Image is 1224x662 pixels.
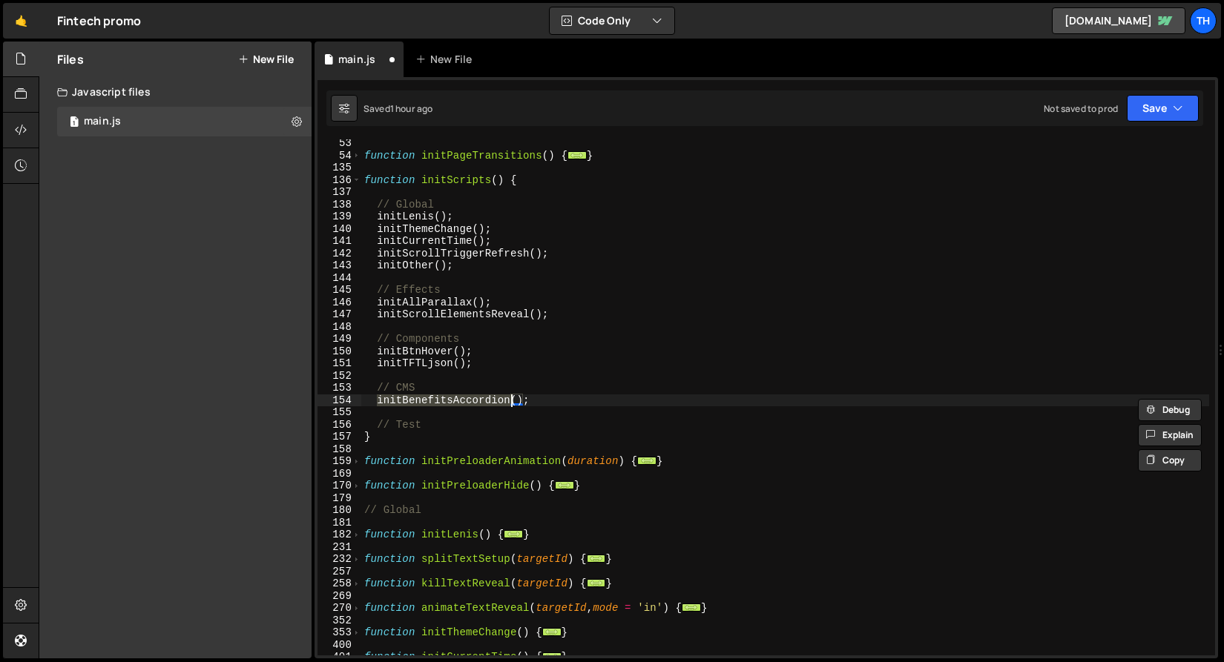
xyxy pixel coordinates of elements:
[317,504,361,517] div: 180
[317,162,361,174] div: 135
[317,186,361,199] div: 137
[317,394,361,407] div: 154
[238,53,294,65] button: New File
[317,492,361,505] div: 179
[317,615,361,627] div: 352
[317,259,361,272] div: 143
[317,529,361,541] div: 182
[317,308,361,321] div: 147
[39,77,312,107] div: Javascript files
[542,628,562,636] span: ...
[1190,7,1217,34] a: Th
[317,223,361,236] div: 140
[317,455,361,468] div: 159
[317,199,361,211] div: 138
[317,345,361,358] div: 150
[317,235,361,248] div: 141
[637,457,657,465] span: ...
[542,652,562,661] span: ...
[317,602,361,615] div: 270
[363,102,432,115] div: Saved
[317,297,361,309] div: 146
[317,321,361,334] div: 148
[317,370,361,383] div: 152
[317,553,361,566] div: 232
[338,52,375,67] div: main.js
[1138,424,1202,446] button: Explain
[317,626,361,639] div: 353
[550,7,674,34] button: Code Only
[317,406,361,419] div: 155
[57,107,312,136] div: 16948/46441.js
[1138,399,1202,421] button: Debug
[317,590,361,603] div: 269
[317,357,361,370] div: 151
[317,443,361,456] div: 158
[317,577,361,590] div: 258
[317,541,361,554] div: 231
[317,272,361,285] div: 144
[415,52,478,67] div: New File
[567,150,587,159] span: ...
[587,555,606,563] span: ...
[587,579,606,587] span: ...
[317,333,361,345] div: 149
[682,603,701,612] span: ...
[84,115,121,128] div: main.js
[317,480,361,492] div: 170
[57,51,84,67] h2: Files
[317,211,361,223] div: 139
[1052,7,1185,34] a: [DOMAIN_NAME]
[317,382,361,394] div: 153
[317,150,361,162] div: 54
[3,3,39,39] a: 🤙
[504,530,523,538] span: ...
[317,431,361,443] div: 157
[390,102,433,115] div: 1 hour ago
[317,174,361,187] div: 136
[70,117,79,129] span: 1
[57,12,141,30] div: Fintech promo
[1138,449,1202,471] button: Copy
[317,419,361,431] div: 156
[317,284,361,297] div: 145
[317,639,361,652] div: 400
[1127,95,1199,122] button: Save
[1044,102,1118,115] div: Not saved to prod
[317,248,361,260] div: 142
[317,566,361,578] div: 257
[317,137,361,150] div: 53
[317,468,361,480] div: 169
[555,481,574,489] span: ...
[317,517,361,529] div: 181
